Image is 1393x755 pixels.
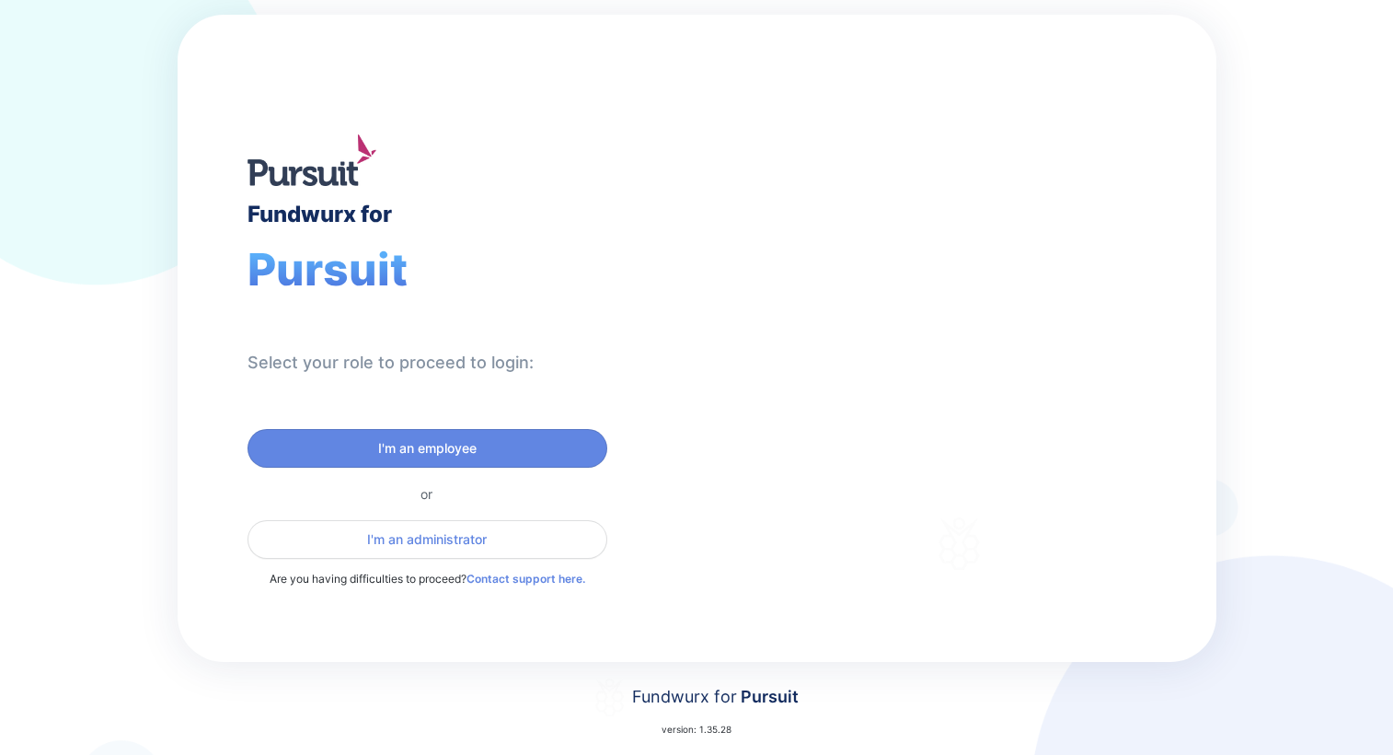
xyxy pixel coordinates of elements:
[632,684,799,710] div: Fundwurx for
[248,520,607,559] button: I'm an administrator
[248,242,408,296] span: Pursuit
[248,429,607,468] button: I'm an employee
[801,366,1117,417] div: Thank you for choosing Fundwurx as your partner in driving positive social impact!
[248,570,607,588] p: Are you having difficulties to proceed?
[737,687,799,706] span: Pursuit
[248,134,376,186] img: logo.jpg
[248,201,392,227] div: Fundwurx for
[378,439,477,458] span: I'm an employee
[662,722,731,737] p: version: 1.35.28
[248,486,607,502] div: or
[248,352,534,374] div: Select your role to proceed to login:
[367,530,487,549] span: I'm an administrator
[466,572,585,586] a: Contact support here.
[801,284,1013,328] div: Fundwurx
[801,259,946,276] div: Welcome to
